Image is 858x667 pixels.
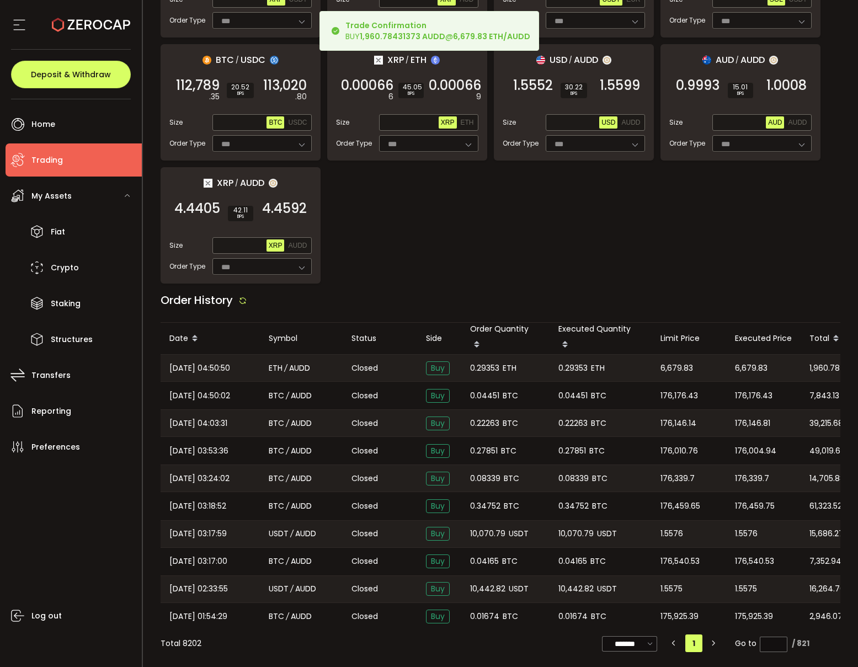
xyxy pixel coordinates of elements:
img: zuPXiwguUFiBOIQyqLOiXsnnNitlx7q4LCwEbLHADjIpTka+Lip0HH8D0VTrd02z+wEAAAAASUVORK5CYII= [769,56,778,65]
span: BTC [591,389,606,402]
span: 1.5575 [660,583,683,595]
span: BTC [504,500,519,513]
em: / [290,527,294,540]
span: Preferences [31,439,80,455]
div: Symbol [260,332,343,345]
span: BTC [269,119,282,126]
span: [DATE] 03:24:02 [169,472,230,485]
span: Size [336,118,349,127]
li: 1 [685,634,702,652]
span: BTC [269,445,284,457]
span: 0.01674 [558,610,588,623]
span: 4.4405 [174,203,220,214]
span: AUDD [291,417,312,430]
span: Crypto [51,260,79,276]
i: BPS [232,214,249,220]
span: ETH [503,362,516,375]
span: Staking [51,296,81,312]
span: 20.52 [231,84,249,90]
span: 0.00066 [341,80,393,91]
span: AUD [768,119,782,126]
span: 0.22263 [470,417,499,430]
span: 176,459.65 [660,500,700,513]
button: AUDD [786,116,809,129]
span: Buy [426,472,450,485]
em: / [286,610,289,623]
span: 0.04165 [558,555,587,568]
span: [DATE] 03:17:59 [169,527,227,540]
span: Buy [426,417,450,430]
div: Order Quantity [461,323,550,354]
span: Closed [351,528,378,540]
span: ETH [591,362,605,375]
span: 176,339.7 [660,472,695,485]
span: Buy [426,610,450,623]
span: ETH [411,53,427,67]
span: ETH [269,362,283,375]
span: 0.27851 [470,445,498,457]
span: BTC [269,417,284,430]
i: BPS [403,90,419,97]
span: AUDD [788,119,807,126]
span: [DATE] 03:18:52 [169,500,226,513]
span: 6,679.83 [735,362,768,375]
span: 1.0008 [766,80,807,91]
span: ETH [461,119,474,126]
span: Buy [426,444,450,458]
span: [DATE] 04:03:31 [169,417,227,430]
span: 30.22 [565,84,583,90]
button: Deposit & Withdraw [11,61,131,88]
span: Buy [426,554,450,568]
em: / [236,55,239,65]
span: BTC [592,472,607,485]
div: Total 8202 [161,638,201,649]
b: 6,679.83 ETH/AUDD [453,31,530,42]
span: USDT [597,583,617,595]
span: Order Type [669,138,705,148]
span: 61,323.52 [809,500,842,513]
span: Size [669,118,683,127]
i: BPS [732,90,749,97]
span: Closed [351,556,378,567]
span: [DATE] 04:50:50 [169,362,230,375]
span: 0.08339 [558,472,589,485]
em: / [286,472,289,485]
span: Buy [426,361,450,375]
span: USD [601,119,615,126]
img: xrp_portfolio.png [374,56,383,65]
span: USDC [288,119,307,126]
span: AUDD [289,362,310,375]
span: 0.34752 [470,500,500,513]
span: [DATE] 04:50:02 [169,389,230,402]
span: Home [31,116,55,132]
span: 0.04165 [470,555,499,568]
button: BTC [267,116,284,129]
span: Buy [426,499,450,513]
span: 14,705.88 [809,472,845,485]
span: 176,146.14 [660,417,696,430]
span: Closed [351,583,378,595]
span: Order Type [169,15,205,25]
span: 175,925.39 [660,610,699,623]
em: / [569,55,572,65]
span: 176,004.94 [735,445,776,457]
em: / [290,583,294,595]
span: 176,339.7 [735,472,769,485]
span: 1.5552 [513,80,553,91]
img: aud_portfolio.svg [702,56,711,65]
div: BUY @ [345,20,530,42]
img: usd_portfolio.svg [536,56,545,65]
button: ETH [459,116,476,129]
span: Transfers [31,367,71,383]
span: BTC [503,610,518,623]
div: Limit Price [652,332,726,345]
button: AUDD [286,239,309,252]
span: BTC [269,555,284,568]
span: 6,679.83 [660,362,693,375]
span: Size [169,241,183,250]
span: BTC [589,445,605,457]
span: Structures [51,332,93,348]
span: 15,686.27 [809,527,844,540]
em: .80 [295,91,307,103]
div: Status [343,332,417,345]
